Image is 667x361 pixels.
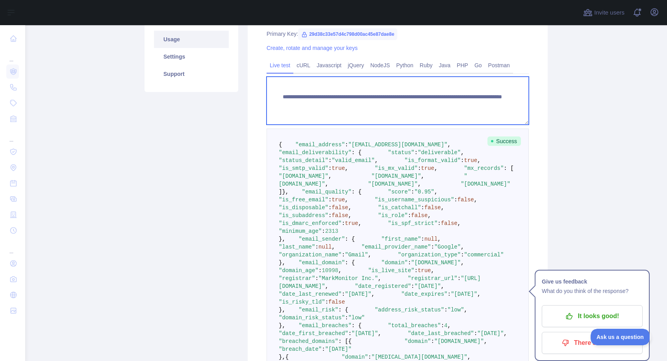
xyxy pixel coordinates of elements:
span: : [448,291,451,297]
span: "domain_age" [279,267,319,274]
span: "is_format_valid" [404,157,461,164]
span: "is_dmarc_enforced" [279,220,342,227]
span: : [322,228,325,234]
span: "[DOMAIN_NAME]" [371,173,421,179]
span: , [345,165,348,171]
span: "email_domain" [298,260,345,266]
span: "is_risky_tld" [279,299,325,305]
a: NodeJS [367,59,393,72]
div: ... [6,47,19,63]
span: , [325,181,328,187]
span: }, [279,322,285,329]
span: "domain" [381,260,408,266]
span: , [371,291,374,297]
span: false [332,204,348,211]
span: true [418,267,431,274]
span: "is_disposable" [279,204,328,211]
span: true [421,165,434,171]
span: , [504,330,507,337]
span: "[DOMAIN_NAME]" [279,173,328,179]
span: null [424,236,438,242]
span: , [477,157,480,164]
span: false [411,212,428,219]
span: : [415,267,418,274]
span: "[DOMAIN_NAME]" [368,181,418,187]
span: : [411,283,414,289]
span: Success [487,136,521,146]
span: "date_last_renewed" [279,291,342,297]
span: , [428,212,431,219]
span: , [325,283,328,289]
span: "is_live_site" [368,267,415,274]
span: "date_first_breached" [279,330,348,337]
span: "is_role" [378,212,408,219]
a: Usage [154,31,229,48]
span: : [431,244,434,250]
span: , [474,197,477,203]
span: "[MEDICAL_DATA][DOMAIN_NAME]" [371,354,467,360]
span: , [378,330,381,337]
span: : [421,204,424,211]
span: , [348,212,351,219]
span: : { [338,307,348,313]
span: }, [279,354,285,360]
span: : { [352,189,361,195]
span: : { [345,260,355,266]
span: : [342,220,345,227]
span: , [421,173,424,179]
span: "organization_name" [279,252,342,258]
span: "0.95" [415,189,434,195]
span: "breach_date" [279,346,322,352]
span: "is_mx_valid" [375,165,418,171]
span: "deliverable" [418,149,461,156]
span: "[DATE]" [477,330,504,337]
span: 10998 [322,267,338,274]
a: jQuery [345,59,367,72]
span: "is_smtp_valid" [279,165,328,171]
span: : { [345,236,355,242]
span: "email_sender" [298,236,345,242]
span: "[DOMAIN_NAME]" [411,260,461,266]
span: true [464,157,478,164]
span: "Google" [434,244,461,250]
span: false [441,220,458,227]
span: , [458,220,461,227]
span: "is_spf_strict" [388,220,437,227]
span: : [345,315,348,321]
h1: Give us feedback [542,277,643,286]
span: "email_breaches" [298,322,351,329]
span: "[DATE]" [325,346,352,352]
span: : [315,275,318,282]
span: "Gmail" [345,252,368,258]
span: "first_name" [381,236,421,242]
span: : [461,252,464,258]
a: Postman [485,59,513,72]
span: "date_registered" [355,283,411,289]
div: ... [6,239,19,255]
div: Primary Key: [267,30,529,38]
span: , [464,307,467,313]
span: : [328,197,332,203]
span: : [458,275,461,282]
a: Support [154,65,229,83]
span: : [474,330,477,337]
span: , [375,157,378,164]
span: "is_subaddress" [279,212,328,219]
span: "date_last_breached" [408,330,474,337]
span: "is_catchall" [378,204,421,211]
span: "email_address" [295,142,345,148]
span: "breached_domains" [279,338,338,344]
span: "mx_records" [464,165,504,171]
span: "registrar_url" [408,275,458,282]
span: false [328,299,345,305]
span: : [345,142,348,148]
span: : [408,212,411,219]
span: , [477,291,480,297]
span: : [342,291,345,297]
span: true [332,197,345,203]
span: : { [352,322,361,329]
span: , [434,189,437,195]
span: "domain_risk_status" [279,315,345,321]
span: : [444,307,447,313]
span: "status" [388,149,414,156]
